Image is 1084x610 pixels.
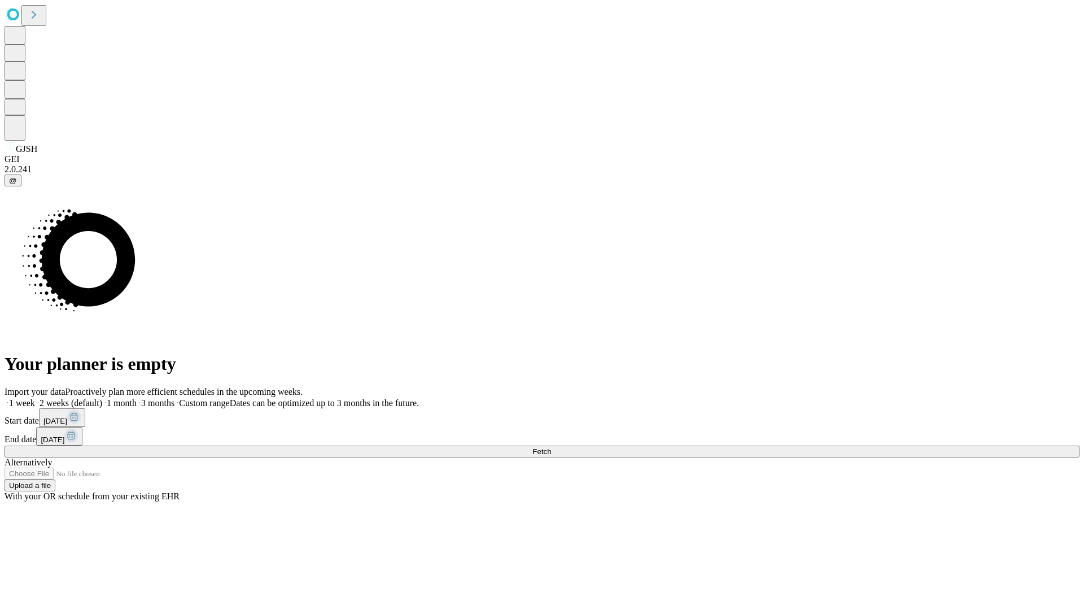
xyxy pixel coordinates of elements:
span: Alternatively [5,457,52,467]
span: With your OR schedule from your existing EHR [5,491,180,501]
span: 2 weeks (default) [40,398,102,408]
span: Fetch [532,447,551,456]
span: 1 month [107,398,137,408]
span: [DATE] [41,435,64,444]
span: @ [9,176,17,185]
span: Proactively plan more efficient schedules in the upcoming weeks. [65,387,303,396]
button: [DATE] [39,408,85,427]
div: Start date [5,408,1079,427]
span: Dates can be optimized up to 3 months in the future. [230,398,419,408]
span: 1 week [9,398,35,408]
span: GJSH [16,144,37,154]
button: @ [5,175,21,186]
div: GEI [5,154,1079,164]
span: Import your data [5,387,65,396]
span: Custom range [179,398,229,408]
button: [DATE] [36,427,82,446]
span: 3 months [141,398,174,408]
button: Upload a file [5,480,55,491]
div: End date [5,427,1079,446]
span: [DATE] [43,417,67,425]
h1: Your planner is empty [5,354,1079,374]
button: Fetch [5,446,1079,457]
div: 2.0.241 [5,164,1079,175]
